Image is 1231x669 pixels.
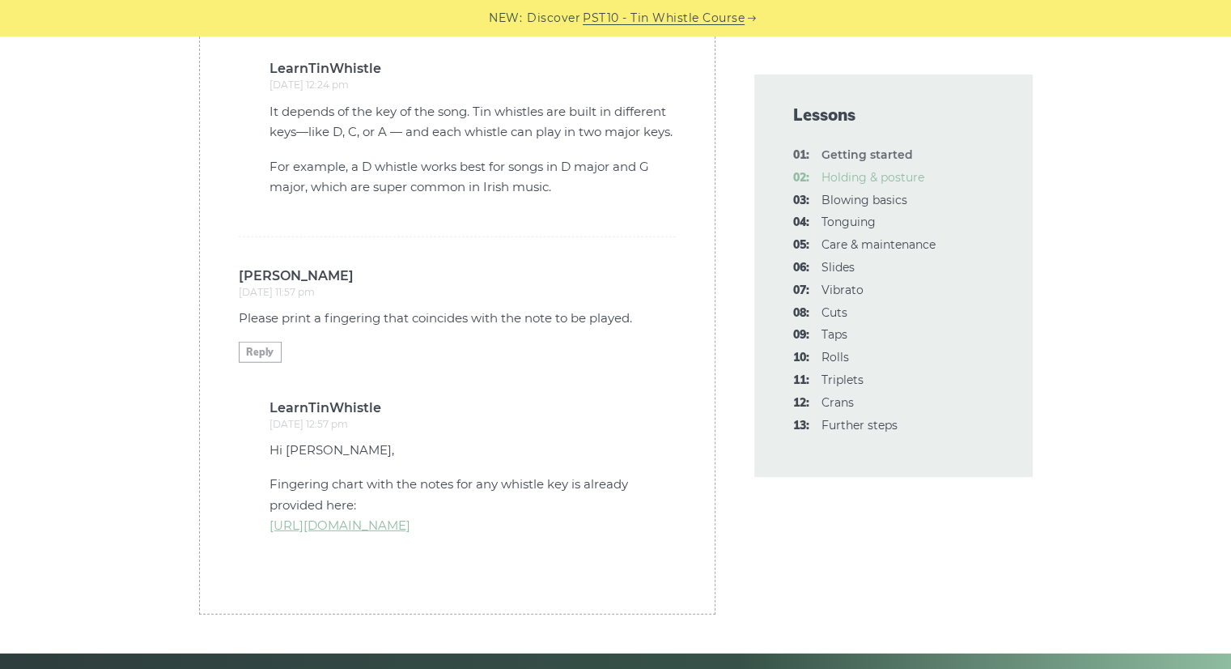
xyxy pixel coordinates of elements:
span: 13: [793,416,809,436]
p: For example, a D whistle works best for songs in D major and G major, which are super common in I... [270,156,676,198]
span: 11: [793,371,809,390]
span: Lessons [793,104,994,126]
b: LearnTinWhistle [270,62,676,75]
time: [DATE] 12:57 pm [270,418,348,430]
time: [DATE] 12:24 pm [270,79,349,91]
span: Discover [527,9,580,28]
a: 04:Tonguing [821,215,876,229]
a: 10:Rolls [821,350,849,364]
span: 10: [793,348,809,368]
time: [DATE] 11:57 pm [239,286,315,298]
span: 02: [793,168,809,188]
a: 13:Further steps [821,418,898,433]
a: 03:Blowing basics [821,193,907,207]
a: Reply to Patricia Keeley [239,342,282,362]
a: 08:Cuts [821,305,847,320]
b: LearnTinWhistle [270,402,676,415]
a: 09:Taps [821,327,847,342]
p: Hi [PERSON_NAME], [270,440,676,461]
span: 01: [793,146,809,165]
a: 07:Vibrato [821,283,864,297]
p: Please print a fingering that coincides with the note to be played. [239,308,676,329]
span: 12: [793,394,809,413]
a: PST10 - Tin Whistle Course [583,9,745,28]
a: 02:Holding & posture [821,170,924,185]
span: 04: [793,213,809,232]
a: 12:Crans [821,395,854,410]
b: [PERSON_NAME] [239,270,676,283]
strong: Getting started [821,147,913,162]
a: 11:Triplets [821,373,864,387]
span: 07: [793,281,809,300]
span: 05: [793,236,809,255]
a: 06:Slides [821,260,855,275]
p: Fingering chart with the notes for any whistle key is already provided here: [270,474,676,536]
span: 06: [793,258,809,278]
span: 09: [793,326,809,345]
p: It depends of the key of the song. Tin whistles are built in different keys—like D, C, or A — and... [270,101,676,143]
span: 08: [793,304,809,323]
a: [URL][DOMAIN_NAME] [270,518,410,533]
a: 05:Care & maintenance [821,237,936,252]
span: NEW: [489,9,522,28]
span: 03: [793,191,809,211]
